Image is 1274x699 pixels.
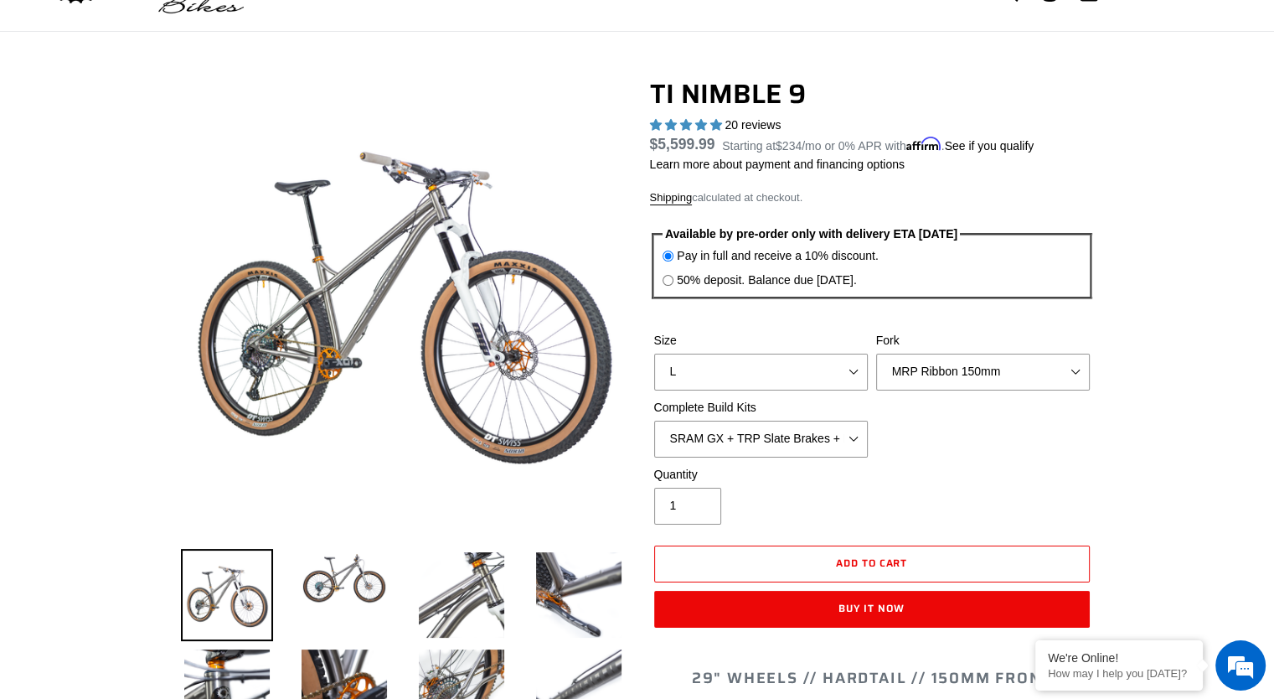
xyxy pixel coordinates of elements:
p: Starting at /mo or 0% APR with . [722,133,1034,155]
label: 50% deposit. Balance due [DATE]. [677,272,857,289]
a: Learn more about payment and financing options [650,158,905,171]
a: Shipping [650,191,693,205]
label: Complete Build Kits [654,399,868,417]
img: Load image into Gallery viewer, TI NIMBLE 9 [415,549,508,641]
span: $234 [776,139,802,153]
img: Load image into Gallery viewer, TI NIMBLE 9 [298,549,390,608]
button: Add to cart [654,546,1090,582]
span: Affirm [906,137,941,151]
label: Size [654,332,868,349]
label: Quantity [654,466,868,484]
a: See if you qualify - Learn more about Affirm Financing (opens in modal) [944,139,1034,153]
label: Fork [876,332,1090,349]
p: How may I help you today? [1048,667,1190,680]
h1: TI NIMBLE 9 [650,78,1094,110]
span: $5,599.99 [650,136,715,153]
span: Add to cart [836,555,908,571]
img: Load image into Gallery viewer, TI NIMBLE 9 [533,549,625,641]
span: 20 reviews [725,118,781,132]
button: Buy it now [654,591,1090,628]
label: Pay in full and receive a 10% discount. [677,247,878,265]
span: 29" WHEELS // HARDTAIL // 150MM FRONT [692,666,1052,690]
span: 4.90 stars [650,118,725,132]
div: calculated at checkout. [650,189,1094,206]
legend: Available by pre-order only with delivery ETA [DATE] [663,225,960,243]
div: We're Online! [1048,651,1190,665]
img: Load image into Gallery viewer, TI NIMBLE 9 [181,549,273,641]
